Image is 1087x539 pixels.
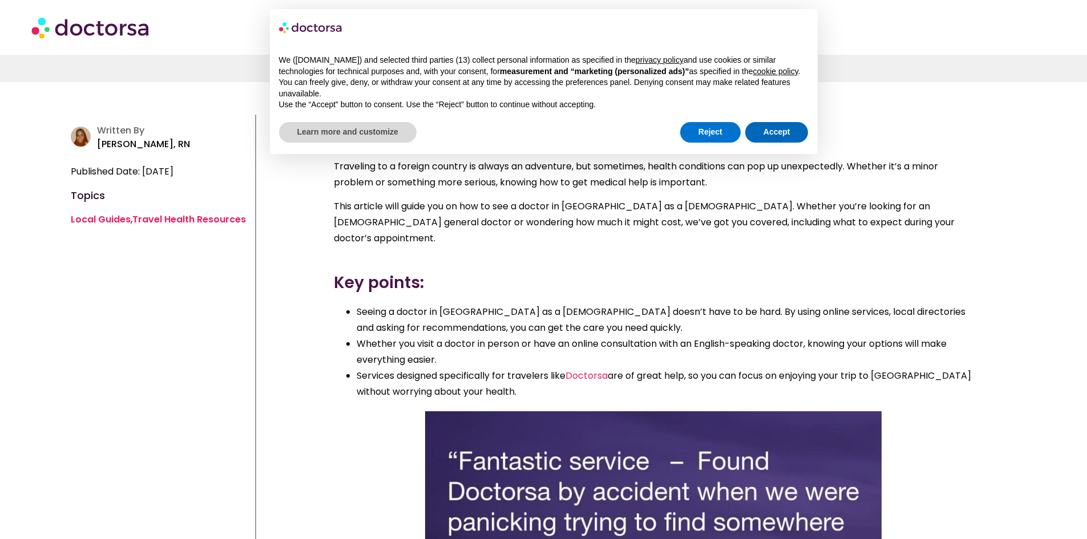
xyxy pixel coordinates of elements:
span: Published Date: [DATE] [71,164,173,180]
a: privacy policy [636,55,684,64]
p: You can freely give, deny, or withdraw your consent at any time by accessing the preferences pane... [279,77,809,99]
a: cookie policy [753,67,798,76]
img: logo [279,18,343,37]
span: Seeing a doctor in [GEOGRAPHIC_DATA] as a [DEMOGRAPHIC_DATA] doesn’t have to be hard. By using on... [357,305,965,334]
span: , [71,213,246,226]
p: Traveling to a foreign country is always an adventure, but sometimes, health conditions can pop u... [334,159,973,191]
h4: Topics [71,191,249,200]
button: Accept [745,122,809,143]
h3: Key points: [334,271,973,295]
strong: measurement and “marketing (personalized ads)” [500,67,689,76]
p: This article will guide you on how to see a doctor in [GEOGRAPHIC_DATA] as a [DEMOGRAPHIC_DATA]. ... [334,198,973,246]
button: Learn more and customize [279,122,417,143]
a: Doctorsa [565,369,608,382]
a: Travel Health Resources [132,213,246,226]
h4: Written By [97,125,249,136]
p: Use the “Accept” button to consent. Use the “Reject” button to continue without accepting. [279,99,809,111]
p: We ([DOMAIN_NAME]) and selected third parties (13) collect personal information as specified in t... [279,55,809,77]
button: Reject [680,122,741,143]
span: Whether you visit a doctor in person or have an online consultation with an English-speaking doct... [357,337,947,366]
span: are of great help, so you can focus on enjoying your trip to [GEOGRAPHIC_DATA] without worrying a... [357,369,971,398]
p: [PERSON_NAME], RN [97,136,249,152]
a: Local Guides [71,213,131,226]
span: Services designed specifically for travelers like [357,369,565,382]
